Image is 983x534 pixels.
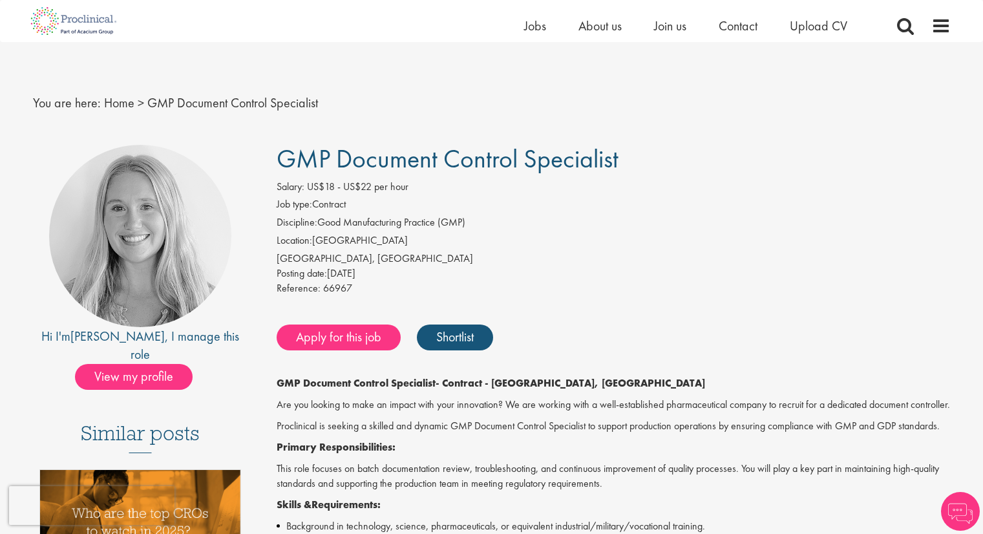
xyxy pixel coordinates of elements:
span: Posting date: [277,266,327,280]
span: GMP Document Control Specialist [277,142,618,175]
a: Upload CV [790,17,847,34]
strong: - Contract - [GEOGRAPHIC_DATA], [GEOGRAPHIC_DATA] [436,376,705,390]
div: Hi I'm , I manage this role [33,327,248,364]
span: 66967 [323,281,352,295]
li: Contract [277,197,951,215]
span: GMP Document Control Specialist [147,94,318,111]
label: Location: [277,233,312,248]
iframe: reCAPTCHA [9,486,174,525]
label: Job type: [277,197,312,212]
strong: Primary Responsibilities: [277,440,396,454]
a: Contact [719,17,757,34]
span: US$18 - US$22 per hour [307,180,408,193]
h3: Similar posts [81,422,200,453]
a: Shortlist [417,325,493,350]
a: About us [578,17,622,34]
strong: Skills & [277,498,312,511]
a: Jobs [524,17,546,34]
a: Apply for this job [277,325,401,350]
span: You are here: [33,94,101,111]
p: Are you looking to make an impact with your innovation? We are working with a well-established ph... [277,398,951,412]
img: imeage of recruiter Shannon Briggs [49,145,231,327]
div: [GEOGRAPHIC_DATA], [GEOGRAPHIC_DATA] [277,251,951,266]
a: [PERSON_NAME] [70,328,165,345]
p: Proclinical is seeking a skilled and dynamic GMP Document Control Specialist to support productio... [277,419,951,434]
label: Discipline: [277,215,317,230]
li: Good Manufacturing Practice (GMP) [277,215,951,233]
li: Background in technology, science, pharmaceuticals, or equivalent industrial/military/vocational ... [277,518,951,534]
span: View my profile [75,364,193,390]
a: View my profile [75,367,206,383]
div: [DATE] [277,266,951,281]
p: This role focuses on batch documentation review, troubleshooting, and continuous improvement of q... [277,462,951,491]
label: Reference: [277,281,321,296]
li: [GEOGRAPHIC_DATA] [277,233,951,251]
a: breadcrumb link [104,94,134,111]
label: Salary: [277,180,304,195]
strong: GMP Document Control Specialist [277,376,436,390]
span: > [138,94,144,111]
strong: Requirements: [312,498,381,511]
a: Join us [654,17,686,34]
img: Chatbot [941,492,980,531]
